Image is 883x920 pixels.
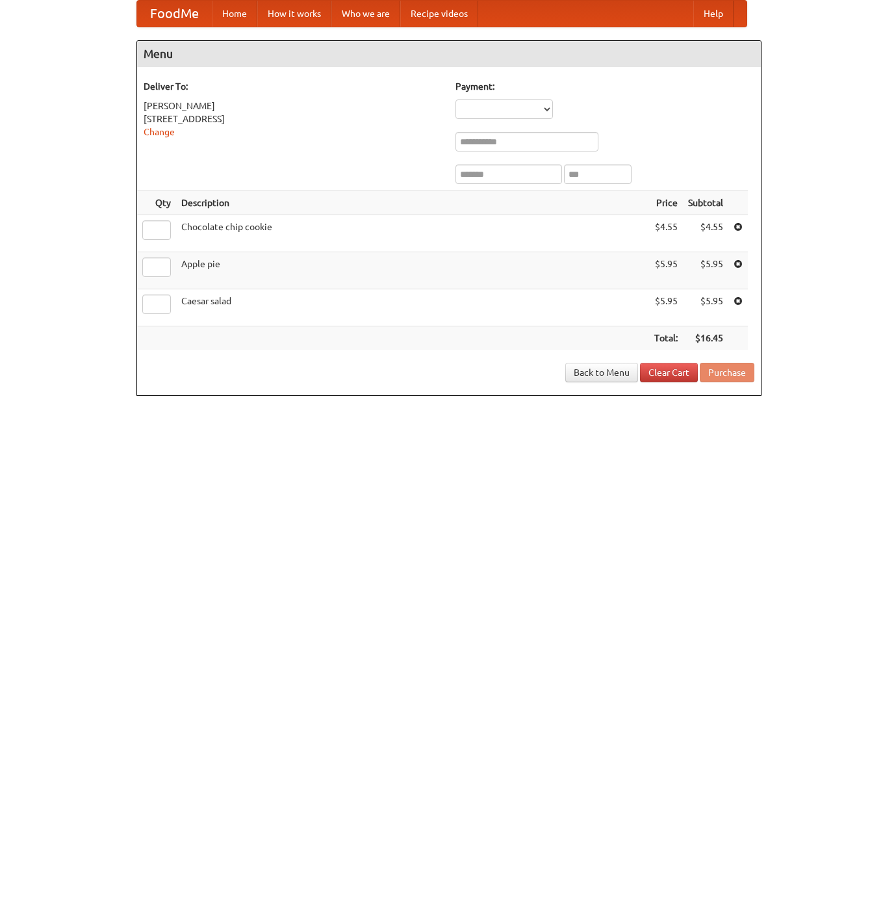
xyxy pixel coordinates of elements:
[640,363,698,382] a: Clear Cart
[565,363,638,382] a: Back to Menu
[400,1,478,27] a: Recipe videos
[683,252,728,289] td: $5.95
[176,215,649,252] td: Chocolate chip cookie
[683,191,728,215] th: Subtotal
[144,99,442,112] div: [PERSON_NAME]
[257,1,331,27] a: How it works
[137,1,212,27] a: FoodMe
[649,326,683,350] th: Total:
[176,289,649,326] td: Caesar salad
[144,127,175,137] a: Change
[683,326,728,350] th: $16.45
[144,112,442,125] div: [STREET_ADDRESS]
[649,215,683,252] td: $4.55
[176,191,649,215] th: Description
[649,289,683,326] td: $5.95
[137,191,176,215] th: Qty
[683,289,728,326] td: $5.95
[331,1,400,27] a: Who we are
[649,252,683,289] td: $5.95
[649,191,683,215] th: Price
[700,363,754,382] button: Purchase
[176,252,649,289] td: Apple pie
[455,80,754,93] h5: Payment:
[137,41,761,67] h4: Menu
[212,1,257,27] a: Home
[683,215,728,252] td: $4.55
[693,1,734,27] a: Help
[144,80,442,93] h5: Deliver To:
